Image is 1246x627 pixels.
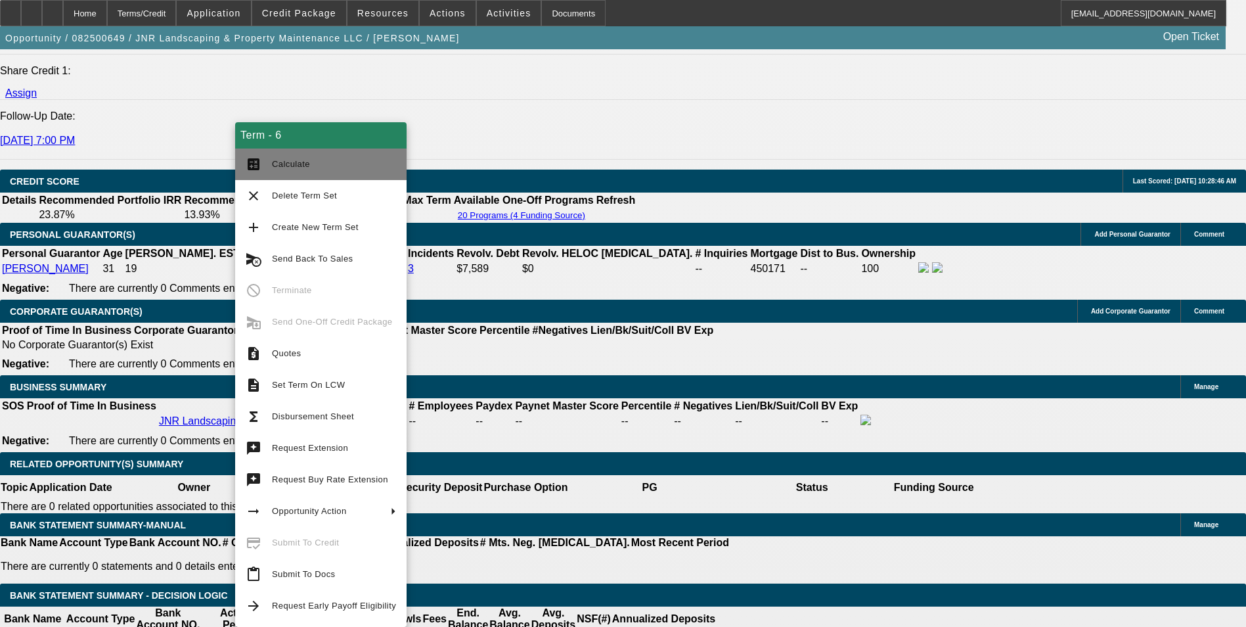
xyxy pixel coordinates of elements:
span: Resources [357,8,409,18]
button: Activities [477,1,541,26]
th: Refresh [596,194,636,207]
span: Credit Package [262,8,336,18]
span: Opportunity Action [272,506,347,516]
span: There are currently 0 Comments entered on this opportunity [69,283,347,294]
td: 100 [860,262,916,276]
span: Disbursement Sheet [272,411,354,421]
th: Purchase Option [483,475,568,500]
th: Security Deposit [399,475,483,500]
b: Corporate Guarantor [134,325,238,336]
div: -- [674,415,732,427]
span: Request Early Payoff Eligibility [272,601,396,611]
span: There are currently 0 Comments entered on this opportunity [69,358,347,369]
span: CORPORATE GUARANTOR(S) [10,306,143,317]
mat-icon: try [246,472,261,488]
span: Manage [1194,521,1218,528]
div: -- [621,415,671,427]
b: Personal Guarantor [2,248,100,259]
span: Create New Term Set [272,222,359,232]
b: Lien/Bk/Suit/Coll [735,400,818,411]
b: #Negatives [533,325,589,336]
span: Opportunity / 082500649 / JNR Landscaping & Property Maintenance LLC / [PERSON_NAME] [5,33,460,43]
button: 20 Programs (4 Funding Source) [454,210,589,221]
span: Comment [1194,231,1224,238]
div: Term - 6 [235,122,407,149]
mat-icon: arrow_forward [246,598,261,614]
td: $0 [522,262,694,276]
span: Set Term On LCW [272,380,345,390]
b: Ownership [861,248,916,259]
button: Resources [347,1,418,26]
mat-icon: description [246,377,261,393]
span: BANK STATEMENT SUMMARY-MANUAL [10,520,186,530]
a: JNR Landscaping & Property Maintenance LLC [159,415,380,427]
td: 450171 [750,262,799,276]
img: facebook-icon.png [918,262,929,273]
span: Add Corporate Guarantor [1091,308,1170,315]
th: Available One-Off Programs [453,194,594,207]
th: PG [568,475,730,500]
button: Actions [420,1,476,26]
th: Application Date [28,475,112,500]
th: # Mts. Neg. [MEDICAL_DATA]. [479,536,631,549]
b: Percentile [621,400,671,411]
mat-icon: content_paste [246,567,261,582]
b: BV Exp [677,325,713,336]
b: Percentile [479,325,529,336]
a: Assign [5,87,37,99]
td: 23.87% [38,208,182,221]
span: Activities [487,8,531,18]
span: Request Buy Rate Extension [272,475,388,484]
td: $7,589 [456,262,520,276]
span: Calculate [272,159,310,169]
b: Dist to Bus. [801,248,859,259]
b: Negative: [2,435,49,446]
span: Actions [430,8,466,18]
img: linkedin-icon.png [932,262,943,273]
span: Bank Statement Summary - Decision Logic [10,590,228,601]
mat-icon: try [246,440,261,456]
span: Submit To Docs [272,569,335,579]
button: Credit Package [252,1,346,26]
b: Mortgage [751,248,798,259]
td: -- [820,414,858,429]
b: Negative: [2,283,49,294]
td: -- [800,262,860,276]
b: Paynet Master Score [374,325,477,336]
span: Application [187,8,240,18]
span: Last Scored: [DATE] 10:28:46 AM [1133,177,1236,185]
span: There are currently 0 Comments entered on this opportunity [69,435,347,446]
span: Quotes [272,348,301,358]
b: [PERSON_NAME]. EST [125,248,240,259]
b: BV Exp [821,400,858,411]
th: Account Type [58,536,129,549]
mat-icon: add [246,220,261,235]
b: Revolv. HELOC [MEDICAL_DATA]. [522,248,693,259]
th: Annualized Deposits [374,536,479,549]
img: facebook-icon.png [860,415,871,425]
mat-icon: clear [246,188,261,204]
span: Send Back To Sales [272,254,353,264]
td: -- [694,262,748,276]
th: Most Recent Period [631,536,730,549]
b: Lien/Bk/Suit/Coll [590,325,674,336]
td: 31 [102,262,123,276]
div: -- [515,415,618,427]
span: -- [409,415,416,427]
a: [PERSON_NAME] [2,263,89,274]
mat-icon: arrow_right_alt [246,503,261,519]
mat-icon: calculate [246,156,261,172]
td: 13.93% [183,208,323,221]
b: Negative: [2,358,49,369]
span: Request Extension [272,443,348,453]
th: Proof of Time In Business [26,400,157,413]
b: # Inquiries [695,248,747,259]
span: PERSONAL GUARANTOR(S) [10,229,135,240]
b: Paydex [476,400,512,411]
td: -- [734,414,819,429]
th: SOS [1,400,25,413]
th: Funding Source [893,475,975,500]
span: BUSINESS SUMMARY [10,382,106,392]
span: Delete Term Set [272,191,337,200]
td: No Corporate Guarantor(s) Exist [1,338,719,352]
